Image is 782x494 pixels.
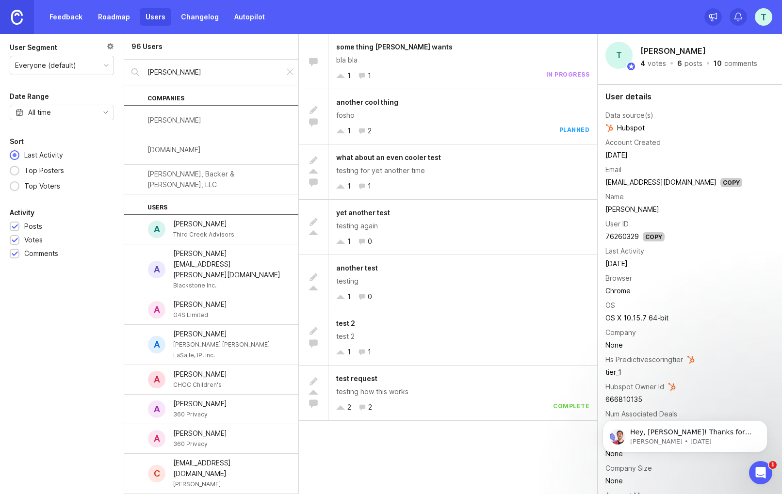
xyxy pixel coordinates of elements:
[148,261,165,278] div: a
[173,229,234,240] div: Third Creek Advisors
[147,67,277,78] input: Search by name...
[720,178,742,187] div: Copy
[605,259,628,268] time: [DATE]
[669,60,674,67] div: ·
[147,115,201,126] div: [PERSON_NAME]
[755,8,772,26] div: T
[148,400,165,418] div: A
[299,34,597,89] a: some thing [PERSON_NAME] wantsbla bla11in progress
[148,301,165,319] div: A
[724,60,757,67] div: comments
[347,347,351,357] div: 1
[148,336,165,353] div: A
[147,169,291,190] div: [PERSON_NAME], Backer & [PERSON_NAME], LLC
[553,402,589,413] div: complete
[173,409,227,420] div: 360 Privacy
[10,91,49,102] div: Date Range
[605,110,653,121] div: Data source(s)
[19,165,69,176] div: Top Posters
[92,8,136,26] a: Roadmap
[11,10,23,25] img: Canny Home
[368,402,372,413] div: 2
[677,60,682,67] div: 6
[173,479,283,490] div: [PERSON_NAME]
[368,291,372,302] div: 0
[336,221,589,231] div: testing again
[605,327,636,338] div: Company
[626,62,636,71] img: member badge
[605,203,742,216] td: [PERSON_NAME]
[336,98,398,106] span: another cool thing
[148,430,165,447] div: A
[368,181,371,191] div: 1
[140,8,171,26] a: Users
[643,232,665,241] div: Copy
[28,107,51,118] div: All time
[605,476,742,486] div: None
[605,191,624,202] div: Name
[173,428,227,439] div: [PERSON_NAME]
[605,151,628,159] time: [DATE]
[336,55,589,65] div: bla bla
[98,109,114,116] svg: toggle icon
[336,374,377,382] span: test request
[605,382,664,392] div: Hubspot Owner Id
[299,255,597,310] a: another testtesting10
[638,44,708,58] h2: [PERSON_NAME]
[368,70,371,81] div: 1
[648,60,666,67] div: votes
[173,339,283,361] div: [PERSON_NAME] [PERSON_NAME] LaSalle, IP, Inc.
[44,8,88,26] a: Feedback
[605,394,742,405] div: 666810135
[347,126,351,136] div: 1
[336,331,589,342] div: test 2
[19,181,65,191] div: Top Voters
[684,60,702,67] div: posts
[124,85,298,106] div: Companies
[147,144,201,155] div: [DOMAIN_NAME]
[131,41,163,52] div: 96 Users
[10,136,24,147] div: Sort
[605,178,717,186] a: [EMAIL_ADDRESS][DOMAIN_NAME]
[24,235,43,245] div: Votes
[228,8,271,26] a: Autopilot
[24,221,42,232] div: Posts
[605,463,652,474] div: Company Size
[605,340,742,351] div: None
[605,231,639,242] div: 76260329
[605,285,742,297] td: Chrome
[173,248,283,280] div: [PERSON_NAME][EMAIL_ADDRESS][PERSON_NAME][DOMAIN_NAME]
[687,356,695,364] img: HubSpot logo
[588,400,782,468] iframe: Intercom notifications message
[336,264,378,272] span: another test
[336,208,390,217] span: yet another test
[605,246,644,256] div: Last Activity
[605,273,632,284] div: Browser
[605,42,633,69] div: T
[559,126,590,136] div: planned
[605,164,621,175] div: Email
[605,93,774,100] div: User details
[347,181,351,191] div: 1
[148,221,165,238] div: A
[336,43,453,51] span: some thing [PERSON_NAME] wants
[640,60,645,67] div: 4
[605,123,645,133] span: Hubspot
[173,329,283,339] div: [PERSON_NAME]
[714,60,722,67] div: 10
[668,383,676,391] img: HubSpot logo
[336,110,589,121] div: fosho
[605,354,683,365] div: Hs Predictivescoringtier
[299,310,597,366] a: test 2test 211
[173,219,234,229] div: [PERSON_NAME]
[173,369,227,380] div: [PERSON_NAME]
[605,312,742,324] td: OS X 10.15.7 64-bit
[769,461,777,469] span: 1
[299,144,597,200] a: what about an even cooler testtesting for yet another time11
[173,310,227,320] div: G4S Limited
[19,150,68,160] div: Last Activity
[336,319,355,327] span: test 2
[347,236,351,247] div: 1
